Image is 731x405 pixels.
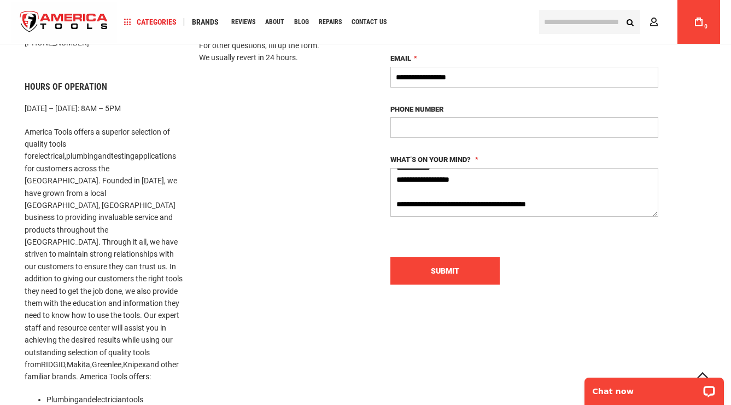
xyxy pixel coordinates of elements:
[34,152,65,160] a: electrical
[123,360,146,369] a: Knipex
[265,19,284,25] span: About
[25,82,183,92] h6: Hours of Operation
[192,18,219,26] span: Brands
[619,11,640,32] button: Search
[41,360,65,369] a: RIDGID
[92,360,121,369] a: Greenlee
[347,15,391,30] a: Contact Us
[577,371,731,405] iframe: LiveChat chat widget
[390,105,443,113] span: Phone Number
[11,2,117,43] img: America Tools
[25,126,183,383] p: America Tools offers a superior selection of quality tools for , and applications for customers a...
[66,152,98,160] a: plumbing
[390,54,411,62] span: Email
[704,24,707,30] span: 0
[67,360,90,369] a: Makita
[92,395,126,404] a: electrician
[390,155,471,164] span: What’s on your mind?
[294,19,309,25] span: Blog
[260,15,289,30] a: About
[289,15,314,30] a: Blog
[231,19,255,25] span: Reviews
[431,267,459,275] span: Submit
[25,102,183,114] p: [DATE] – [DATE]: 8AM – 5PM
[119,15,182,30] a: Categories
[390,257,500,285] button: Submit
[319,19,342,25] span: Repairs
[11,2,117,43] a: store logo
[352,19,387,25] span: Contact Us
[187,15,224,30] a: Brands
[46,395,79,404] a: Plumbing
[314,15,347,30] a: Repairs
[124,18,177,26] span: Categories
[111,152,134,160] a: testing
[226,15,260,30] a: Reviews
